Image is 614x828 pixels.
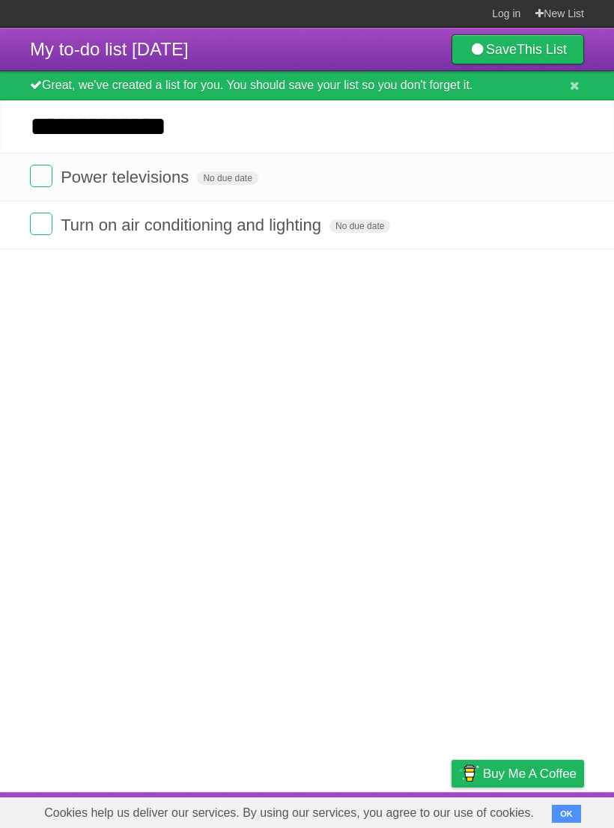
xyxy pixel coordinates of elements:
b: This List [517,42,567,57]
a: Buy me a coffee [452,760,584,788]
span: Power televisions [61,168,192,186]
label: Done [30,165,52,187]
a: Developers [302,796,362,824]
a: About [252,796,284,824]
img: Buy me a coffee [459,761,479,786]
button: OK [552,805,581,823]
a: Privacy [432,796,471,824]
span: No due date [329,219,390,233]
a: Terms [381,796,414,824]
span: Turn on air conditioning and lighting [61,216,325,234]
span: Cookies help us deliver our services. By using our services, you agree to our use of cookies. [29,798,549,828]
span: No due date [197,171,258,185]
label: Done [30,213,52,235]
span: Buy me a coffee [483,761,577,787]
span: My to-do list [DATE] [30,39,189,59]
a: SaveThis List [452,34,584,64]
a: Suggest a feature [490,796,584,824]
